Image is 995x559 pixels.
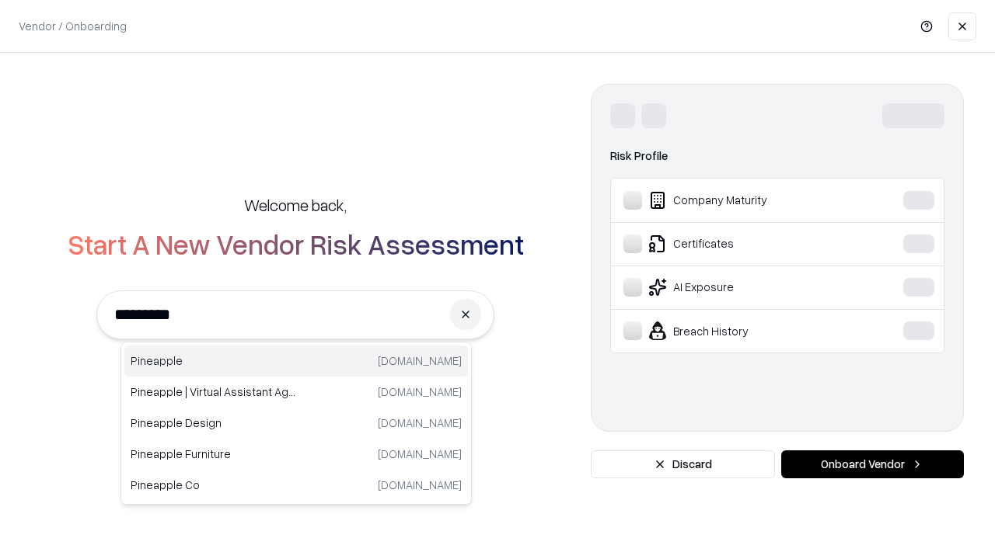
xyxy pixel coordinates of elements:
[378,446,462,462] p: [DOMAIN_NAME]
[378,415,462,431] p: [DOMAIN_NAME]
[131,415,296,431] p: Pineapple Design
[131,352,296,369] p: Pineapple
[378,477,462,493] p: [DOMAIN_NAME]
[131,477,296,493] p: Pineapple Co
[623,278,856,297] div: AI Exposure
[623,191,856,210] div: Company Maturity
[781,450,964,478] button: Onboard Vendor
[623,321,856,340] div: Breach History
[68,228,524,259] h2: Start A New Vendor Risk Assessment
[131,384,296,400] p: Pineapple | Virtual Assistant Agency
[610,147,944,165] div: Risk Profile
[623,234,856,253] div: Certificates
[378,352,462,369] p: [DOMAIN_NAME]
[131,446,296,462] p: Pineapple Furniture
[591,450,775,478] button: Discard
[378,384,462,400] p: [DOMAIN_NAME]
[244,194,347,216] h5: Welcome back,
[120,342,472,505] div: Suggestions
[19,18,127,34] p: Vendor / Onboarding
